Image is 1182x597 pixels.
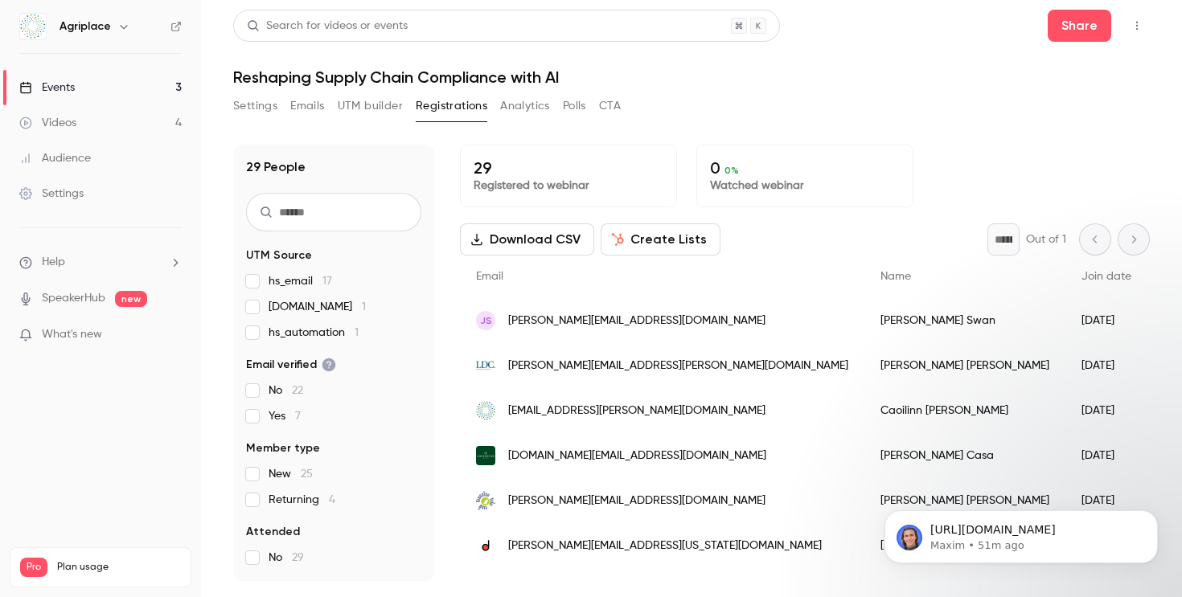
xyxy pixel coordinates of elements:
button: UTM builder [338,93,403,119]
span: 29 [292,552,304,563]
button: Registrations [416,93,487,119]
div: Search for videos or events [247,18,408,35]
p: Registered to webinar [474,178,663,194]
span: JS [480,313,492,328]
button: Analytics [500,93,550,119]
h6: Agriplace [60,18,111,35]
span: new [115,291,147,307]
div: [DATE] [1065,433,1147,478]
button: CTA [599,93,621,119]
iframe: Intercom notifications message [860,476,1182,589]
div: Caoilinn [PERSON_NAME] [864,388,1065,433]
img: groentenfruithuis.nl [476,491,495,510]
span: Join date [1081,271,1131,282]
span: 1 [355,327,359,338]
span: hs_automation [269,325,359,341]
span: [DOMAIN_NAME] [269,299,366,315]
div: [PERSON_NAME] Casa [864,433,1065,478]
h1: Reshaping Supply Chain Compliance with AI [233,67,1150,87]
span: New [269,466,313,482]
div: Videos [19,115,76,131]
p: 29 [474,158,663,178]
span: 4 [329,494,335,505]
span: Email verified [246,357,336,373]
div: [DATE] [1065,388,1147,433]
p: 0 [710,158,900,178]
div: Settings [19,186,84,202]
span: [PERSON_NAME][EMAIL_ADDRESS][DOMAIN_NAME] [508,313,765,329]
span: Yes [269,408,301,424]
span: UTM Source [246,247,312,264]
div: [DATE] [1065,343,1147,388]
div: [DATE] [1065,298,1147,343]
span: Returning [269,492,335,508]
span: Attended [246,524,300,540]
span: 17 [322,276,332,287]
div: [PERSON_NAME] Swan [864,298,1065,343]
span: 7 [295,411,301,422]
span: [PERSON_NAME][EMAIL_ADDRESS][PERSON_NAME][DOMAIN_NAME] [508,358,848,374]
img: Agriplace [20,14,46,39]
span: Email [476,271,503,282]
span: 0 % [724,165,739,176]
span: [PERSON_NAME][EMAIL_ADDRESS][US_STATE][DOMAIN_NAME] [508,538,822,554]
span: 1 [362,301,366,313]
img: ldc.com [476,356,495,375]
span: No [269,550,304,566]
span: [DOMAIN_NAME][EMAIL_ADDRESS][DOMAIN_NAME] [508,448,766,464]
span: hs_email [269,273,332,289]
span: Name [880,271,911,282]
button: Download CSV [460,223,594,256]
button: Emails [290,93,324,119]
img: greenstar-capital.com [476,446,495,465]
img: delaware.pro [476,536,495,555]
span: Pro [20,558,47,577]
span: [EMAIL_ADDRESS][PERSON_NAME][DOMAIN_NAME] [508,403,765,419]
a: SpeakerHub [42,290,105,307]
div: [PERSON_NAME] [PERSON_NAME] [864,343,1065,388]
span: What's new [42,326,102,343]
button: Polls [563,93,586,119]
img: agriplace.com [476,401,495,420]
button: Create Lists [601,223,720,256]
iframe: Noticeable Trigger [162,328,182,342]
span: No [269,382,303,399]
h1: 29 People [246,157,306,177]
span: Plan usage [57,561,181,574]
p: Out of 1 [1026,231,1066,247]
span: [PERSON_NAME][EMAIL_ADDRESS][DOMAIN_NAME] [508,493,765,509]
button: Settings [233,93,277,119]
div: Events [19,80,75,96]
span: Member type [246,440,320,456]
div: Audience [19,150,91,166]
span: 22 [292,385,303,396]
span: 25 [301,468,313,480]
span: Help [42,254,65,271]
p: Watched webinar [710,178,900,194]
li: help-dropdown-opener [19,254,182,271]
button: Share [1048,10,1111,42]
